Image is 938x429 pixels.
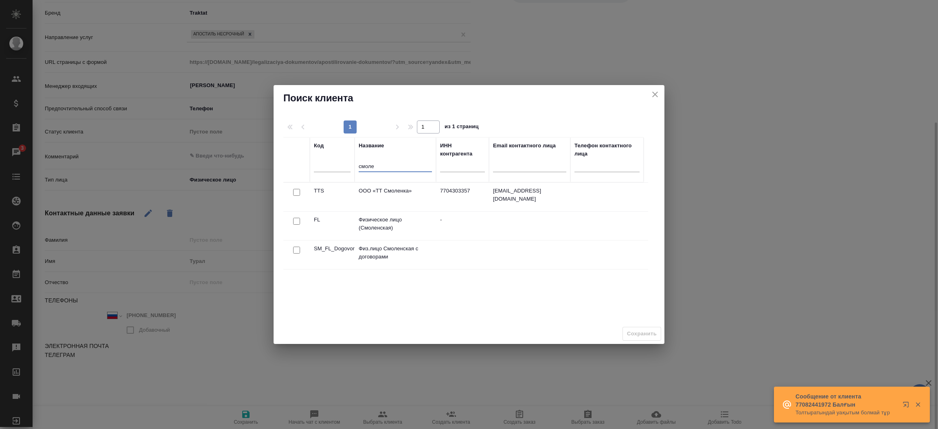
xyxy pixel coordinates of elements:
button: close [649,88,661,101]
div: Название [359,142,384,150]
p: [EMAIL_ADDRESS][DOMAIN_NAME] [493,187,566,203]
td: TTS [310,183,355,211]
td: SM_FL_Dogovory [310,241,355,269]
td: 7704303357 [436,183,489,211]
p: ООО «ТТ Смоленка» [359,187,432,195]
p: Физ.лицо Смоленская с договорами [359,245,432,261]
div: Телефон контактного лица [574,142,640,158]
p: Толтыратындай уақытым болмай тұр [796,409,897,417]
span: Выберите клиента [622,327,661,341]
p: Физическое лицо (Смоленская) [359,216,432,232]
span: из 1 страниц [445,122,479,134]
h2: Поиск клиента [283,92,655,105]
p: Сообщение от клиента 77082441972 Балғын [796,392,897,409]
td: - [436,212,489,240]
div: Email контактного лица [493,142,556,150]
button: Закрыть [910,401,926,408]
div: ИНН контрагента [440,142,485,158]
button: Открыть в новой вкладке [898,396,917,416]
td: FL [310,212,355,240]
div: Код [314,142,324,150]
